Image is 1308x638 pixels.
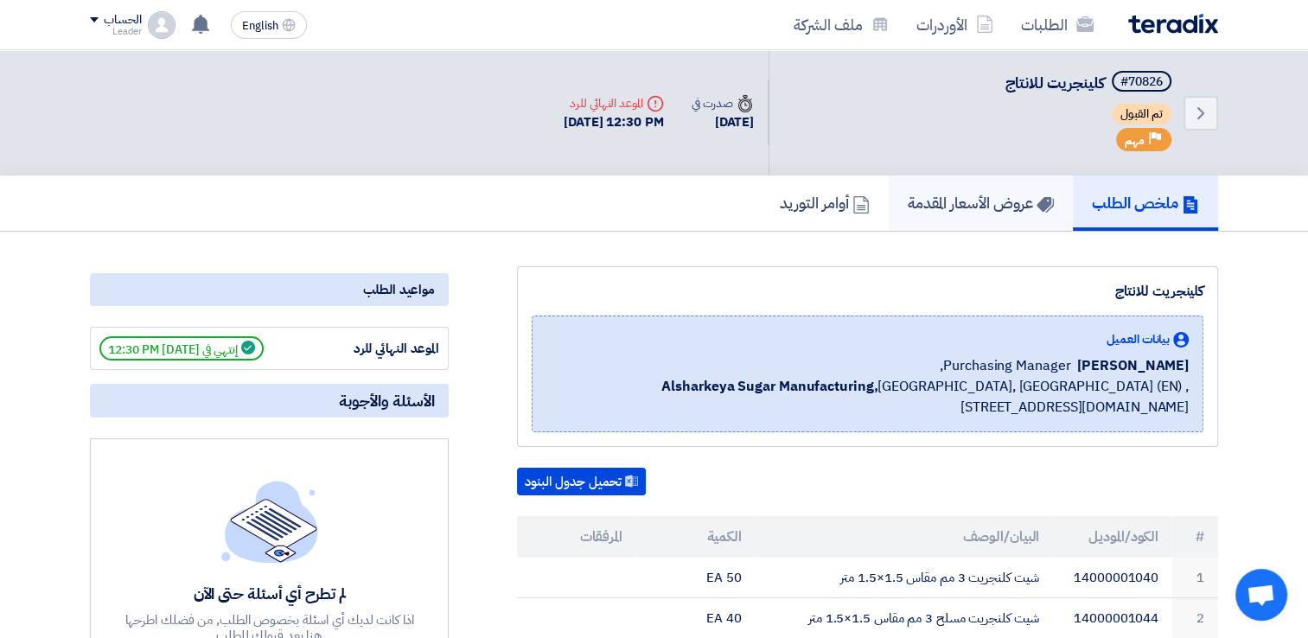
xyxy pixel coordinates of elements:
a: ملخص الطلب [1073,175,1218,231]
td: 1 [1172,558,1218,598]
div: صدرت في [692,94,754,112]
a: الأوردرات [903,4,1007,45]
div: الموعد النهائي للرد [564,94,664,112]
th: الكمية [636,516,756,558]
span: بيانات العميل [1107,330,1170,348]
span: إنتهي في [DATE] 12:30 PM [99,336,264,360]
div: الحساب [104,13,141,28]
div: لم تطرح أي أسئلة حتى الآن [123,584,417,603]
button: English [231,11,307,39]
span: الأسئلة والأجوبة [339,391,435,411]
a: عروض الأسعار المقدمة [889,175,1073,231]
td: شيت كلنجريت 3 مم مقاس 1.5×1.5 متر [756,558,1054,598]
button: تحميل جدول البنود [517,468,646,495]
span: تم القبول [1112,104,1171,124]
span: English [242,20,278,32]
span: Purchasing Manager, [940,355,1070,376]
div: Leader [90,27,141,36]
a: ملف الشركة [780,4,903,45]
th: # [1172,516,1218,558]
td: 50 EA [636,558,756,598]
a: الطلبات [1007,4,1107,45]
div: الموعد النهائي للرد [309,339,439,359]
div: Open chat [1235,569,1287,621]
img: profile_test.png [148,11,175,39]
div: كلينجريت للانتاج [532,281,1203,302]
span: [GEOGRAPHIC_DATA], [GEOGRAPHIC_DATA] (EN) ,[STREET_ADDRESS][DOMAIN_NAME] [546,376,1189,418]
img: Teradix logo [1128,14,1218,34]
th: المرفقات [517,516,636,558]
div: مواعيد الطلب [90,273,449,306]
img: empty_state_list.svg [221,481,318,562]
a: أوامر التوريد [761,175,889,231]
div: [DATE] 12:30 PM [564,112,664,132]
th: الكود/الموديل [1053,516,1172,558]
h5: كلينجريت للانتاج [1005,71,1175,95]
div: [DATE] [692,112,754,132]
th: البيان/الوصف [756,516,1054,558]
h5: ملخص الطلب [1092,193,1199,213]
span: كلينجريت للانتاج [1005,71,1105,94]
h5: أوامر التوريد [780,193,870,213]
b: Alsharkeya Sugar Manufacturing, [661,376,877,397]
span: [PERSON_NAME] [1077,355,1189,376]
h5: عروض الأسعار المقدمة [908,193,1054,213]
div: #70826 [1120,76,1163,88]
td: 14000001040 [1053,558,1172,598]
span: مهم [1125,132,1145,149]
